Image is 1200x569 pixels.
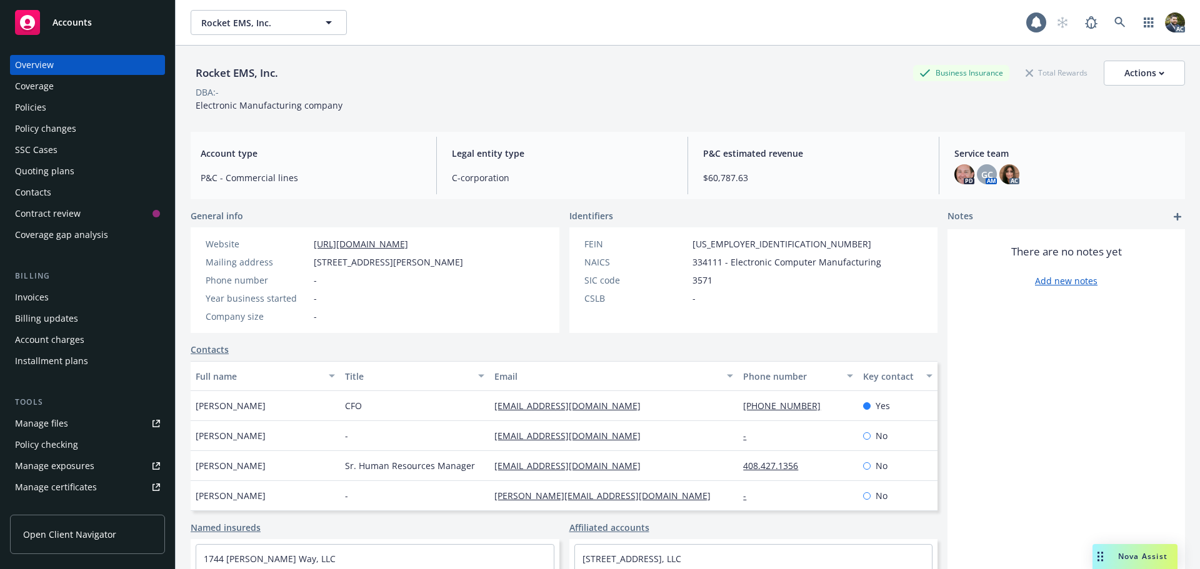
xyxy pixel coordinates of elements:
[584,292,687,305] div: CSLB
[345,489,348,502] span: -
[743,400,831,412] a: [PHONE_NUMBER]
[314,238,408,250] a: [URL][DOMAIN_NAME]
[201,16,309,29] span: Rocket EMS, Inc.
[1079,10,1104,35] a: Report a Bug
[913,65,1009,81] div: Business Insurance
[947,209,973,224] span: Notes
[569,209,613,222] span: Identifiers
[743,370,839,383] div: Phone number
[1118,551,1167,562] span: Nova Assist
[1035,274,1097,287] a: Add new notes
[15,309,78,329] div: Billing updates
[10,270,165,282] div: Billing
[10,477,165,497] a: Manage certificates
[584,255,687,269] div: NAICS
[314,310,317,323] span: -
[206,274,309,287] div: Phone number
[10,309,165,329] a: Billing updates
[1107,10,1132,35] a: Search
[1136,10,1161,35] a: Switch app
[1165,12,1185,32] img: photo
[10,204,165,224] a: Contract review
[584,274,687,287] div: SIC code
[10,119,165,139] a: Policy changes
[345,459,475,472] span: Sr. Human Resources Manager
[494,490,721,502] a: [PERSON_NAME][EMAIL_ADDRESS][DOMAIN_NAME]
[999,164,1019,184] img: photo
[743,460,808,472] a: 408.427.1356
[23,528,116,541] span: Open Client Navigator
[10,182,165,202] a: Contacts
[876,489,887,502] span: No
[1170,209,1185,224] a: add
[191,521,261,534] a: Named insureds
[191,65,283,81] div: Rocket EMS, Inc.
[1092,544,1108,569] div: Drag to move
[15,413,68,433] div: Manage files
[196,86,219,99] div: DBA: -
[954,164,974,184] img: photo
[494,430,651,442] a: [EMAIL_ADDRESS][DOMAIN_NAME]
[345,429,348,442] span: -
[10,76,165,96] a: Coverage
[10,396,165,408] div: Tools
[15,287,49,307] div: Invoices
[1050,10,1075,35] a: Start snowing
[201,147,421,160] span: Account type
[1104,61,1185,86] button: Actions
[10,498,165,518] a: Manage claims
[10,97,165,117] a: Policies
[876,429,887,442] span: No
[858,361,937,391] button: Key contact
[15,351,88,371] div: Installment plans
[314,255,463,269] span: [STREET_ADDRESS][PERSON_NAME]
[876,459,887,472] span: No
[1124,61,1164,85] div: Actions
[452,171,672,184] span: C-corporation
[692,255,881,269] span: 334111 - Electronic Computer Manufacturing
[204,553,336,565] a: 1744 [PERSON_NAME] Way, LLC
[206,237,309,250] div: Website
[196,370,321,383] div: Full name
[52,17,92,27] span: Accounts
[738,361,857,391] button: Phone number
[10,351,165,371] a: Installment plans
[15,161,74,181] div: Quoting plans
[15,55,54,75] div: Overview
[743,430,756,442] a: -
[489,361,738,391] button: Email
[981,168,993,181] span: GC
[452,147,672,160] span: Legal entity type
[10,5,165,40] a: Accounts
[15,97,46,117] div: Policies
[569,521,649,534] a: Affiliated accounts
[703,171,924,184] span: $60,787.63
[15,182,51,202] div: Contacts
[15,225,108,245] div: Coverage gap analysis
[692,292,696,305] span: -
[10,140,165,160] a: SSC Cases
[201,171,421,184] span: P&C - Commercial lines
[196,459,266,472] span: [PERSON_NAME]
[10,287,165,307] a: Invoices
[314,274,317,287] span: -
[191,343,229,356] a: Contacts
[314,292,317,305] span: -
[15,435,78,455] div: Policy checking
[10,161,165,181] a: Quoting plans
[1011,244,1122,259] span: There are no notes yet
[345,370,471,383] div: Title
[15,76,54,96] div: Coverage
[196,399,266,412] span: [PERSON_NAME]
[196,99,342,111] span: Electronic Manufacturing company
[10,456,165,476] a: Manage exposures
[1019,65,1094,81] div: Total Rewards
[15,330,84,350] div: Account charges
[206,292,309,305] div: Year business started
[582,553,681,565] a: [STREET_ADDRESS], LLC
[15,498,78,518] div: Manage claims
[15,119,76,139] div: Policy changes
[15,477,97,497] div: Manage certificates
[10,330,165,350] a: Account charges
